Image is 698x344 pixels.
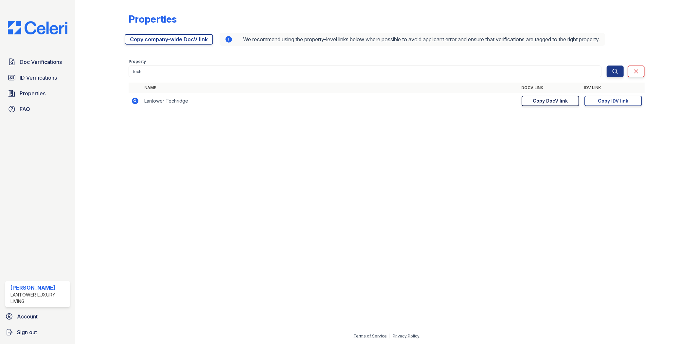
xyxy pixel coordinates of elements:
[220,33,605,46] div: We recommend using the property-level links below where possible to avoid applicant error and ens...
[354,334,387,338] a: Terms of Service
[17,328,37,336] span: Sign out
[129,66,601,77] input: Search by property name or address
[522,96,579,106] a: Copy DocV link
[3,21,73,34] img: CE_Logo_Blue-a8612792a0a2168367f1c8372b55b34899dd931a85d93a1a3d3e32e68fde9ad4.png
[598,98,628,104] div: Copy IDV link
[10,292,67,305] div: Lantower Luxury Living
[582,83,645,93] th: IDV Link
[10,284,67,292] div: [PERSON_NAME]
[533,98,568,104] div: Copy DocV link
[129,13,177,25] div: Properties
[5,87,70,100] a: Properties
[393,334,420,338] a: Privacy Policy
[5,71,70,84] a: ID Verifications
[5,103,70,116] a: FAQ
[20,74,57,82] span: ID Verifications
[142,83,519,93] th: Name
[519,83,582,93] th: DocV Link
[125,34,213,45] a: Copy company-wide DocV link
[584,96,642,106] a: Copy IDV link
[20,89,45,97] span: Properties
[142,93,519,109] td: Lantower Techridge
[129,59,146,64] label: Property
[20,58,62,66] span: Doc Verifications
[389,334,391,338] div: |
[3,326,73,339] a: Sign out
[17,313,38,320] span: Account
[3,310,73,323] a: Account
[5,55,70,68] a: Doc Verifications
[20,105,30,113] span: FAQ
